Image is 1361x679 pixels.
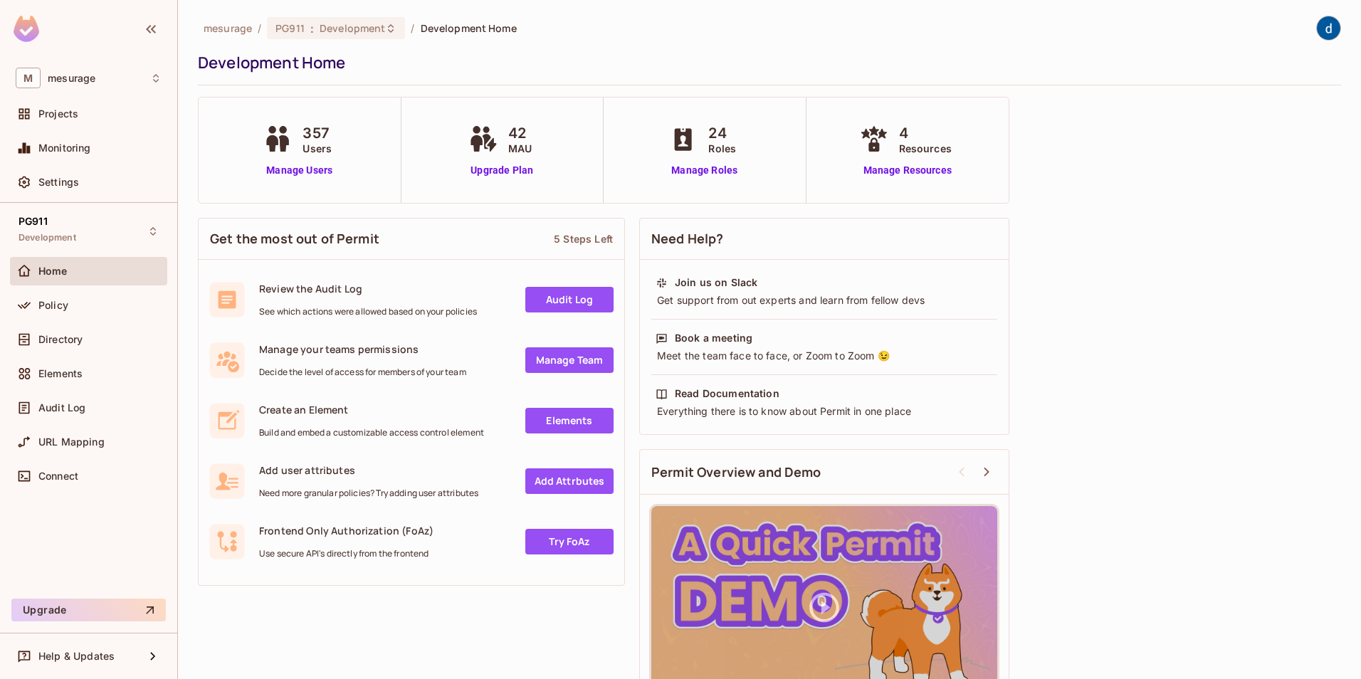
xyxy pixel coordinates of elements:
[708,122,736,144] span: 24
[411,21,414,35] li: /
[421,21,517,35] span: Development Home
[554,232,613,246] div: 5 Steps Left
[198,52,1334,73] div: Development Home
[303,141,332,156] span: Users
[259,306,477,317] span: See which actions were allowed based on your policies
[651,463,821,481] span: Permit Overview and Demo
[19,216,48,227] span: PG911
[259,282,477,295] span: Review the Audit Log
[656,349,993,363] div: Meet the team face to face, or Zoom to Zoom 😉
[508,122,532,144] span: 42
[525,408,614,433] a: Elements
[675,275,757,290] div: Join us on Slack
[525,468,614,494] a: Add Attrbutes
[19,232,76,243] span: Development
[259,488,478,499] span: Need more granular policies? Try adding user attributes
[38,265,68,277] span: Home
[675,331,752,345] div: Book a meeting
[38,177,79,188] span: Settings
[38,334,83,345] span: Directory
[525,347,614,373] a: Manage Team
[525,287,614,312] a: Audit Log
[656,293,993,307] div: Get support from out experts and learn from fellow devs
[666,163,743,178] a: Manage Roles
[14,16,39,42] img: SReyMgAAAABJRU5ErkJggg==
[38,651,115,662] span: Help & Updates
[38,402,85,414] span: Audit Log
[38,142,91,154] span: Monitoring
[259,403,484,416] span: Create an Element
[259,342,466,356] span: Manage your teams permissions
[856,163,959,178] a: Manage Resources
[525,529,614,554] a: Try FoAz
[258,21,261,35] li: /
[708,141,736,156] span: Roles
[38,300,68,311] span: Policy
[675,386,779,401] div: Read Documentation
[275,21,305,35] span: PG911
[38,108,78,120] span: Projects
[11,599,166,621] button: Upgrade
[320,21,385,35] span: Development
[38,368,83,379] span: Elements
[508,141,532,156] span: MAU
[259,524,433,537] span: Frontend Only Authorization (FoAz)
[656,404,993,419] div: Everything there is to know about Permit in one place
[303,122,332,144] span: 357
[48,73,95,84] span: Workspace: mesurage
[1317,16,1340,40] img: dev 911gcl
[259,463,478,477] span: Add user attributes
[38,436,105,448] span: URL Mapping
[259,427,484,438] span: Build and embed a customizable access control element
[899,141,952,156] span: Resources
[259,367,466,378] span: Decide the level of access for members of your team
[16,68,41,88] span: M
[259,548,433,559] span: Use secure API's directly from the frontend
[210,230,379,248] span: Get the most out of Permit
[38,470,78,482] span: Connect
[651,230,724,248] span: Need Help?
[899,122,952,144] span: 4
[310,23,315,34] span: :
[466,163,539,178] a: Upgrade Plan
[260,163,339,178] a: Manage Users
[204,21,252,35] span: the active workspace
